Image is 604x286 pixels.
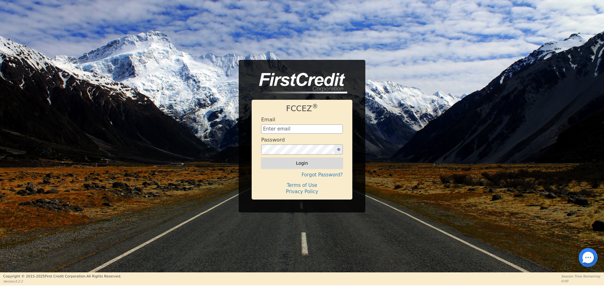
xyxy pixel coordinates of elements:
[561,279,601,283] p: 0:00
[561,274,601,279] p: Session Time Remaining:
[261,189,343,194] h4: Privacy Policy
[3,274,121,279] p: Copyright © 2015- 2025 First Credit Corporation.
[3,279,121,284] p: Version 3.2.2
[261,172,343,178] h4: Forgot Password?
[261,117,275,123] h4: Email
[261,137,285,143] h4: Password
[312,103,318,110] sup: ®
[261,124,343,134] input: Enter email
[261,104,343,113] h1: FCCEZ
[261,144,335,155] input: password
[261,158,343,168] button: Login
[261,182,343,188] h4: Terms of Use
[86,274,121,278] span: All Rights Reserved.
[252,73,347,94] img: logo-CMu_cnol.png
